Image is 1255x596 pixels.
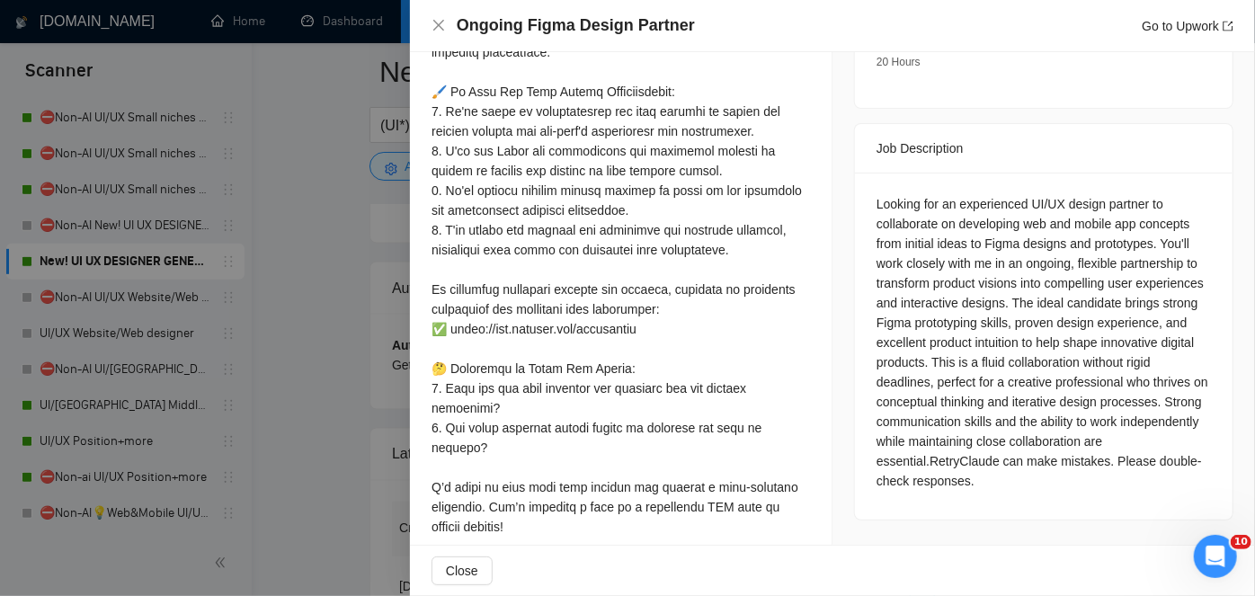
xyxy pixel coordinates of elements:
[1194,535,1237,578] iframe: Intercom live chat
[1223,21,1233,31] span: export
[877,56,921,68] span: 20 Hours
[446,561,478,581] span: Close
[877,124,1211,173] div: Job Description
[1231,535,1251,549] span: 10
[432,18,446,33] button: Close
[457,14,695,37] h4: Ongoing Figma Design Partner
[432,556,493,585] button: Close
[1142,19,1233,33] a: Go to Upworkexport
[432,18,446,32] span: close
[877,194,1211,491] div: Looking for an experienced UI/UX design partner to collaborate on developing web and mobile app c...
